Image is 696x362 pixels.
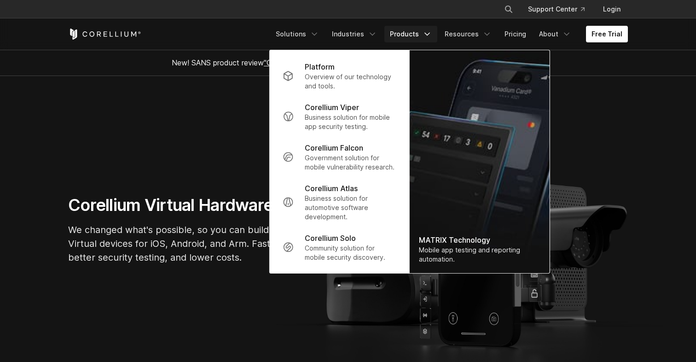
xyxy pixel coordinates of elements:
[275,137,404,177] a: Corellium Falcon Government solution for mobile vulnerability research.
[499,26,532,42] a: Pricing
[275,56,404,96] a: Platform Overview of our technology and tools.
[305,142,363,153] p: Corellium Falcon
[275,96,404,137] a: Corellium Viper Business solution for mobile app security testing.
[305,72,396,91] p: Overview of our technology and tools.
[275,227,404,268] a: Corellium Solo Community solution for mobile security discovery.
[305,113,396,131] p: Business solution for mobile app security testing.
[68,29,141,40] a: Corellium Home
[410,50,550,273] img: Matrix_WebNav_1x
[275,177,404,227] a: Corellium Atlas Business solution for automotive software development.
[419,234,540,245] div: MATRIX Technology
[305,183,358,194] p: Corellium Atlas
[410,50,550,273] a: MATRIX Technology Mobile app testing and reporting automation.
[264,58,476,67] a: "Collaborative Mobile App Security Development and Analysis"
[68,223,344,264] p: We changed what's possible, so you can build what's next. Virtual devices for iOS, Android, and A...
[68,195,344,216] h1: Corellium Virtual Hardware
[305,233,356,244] p: Corellium Solo
[172,58,524,67] span: New! SANS product review now available.
[305,102,359,113] p: Corellium Viper
[270,26,325,42] a: Solutions
[305,153,396,172] p: Government solution for mobile vulnerability research.
[439,26,497,42] a: Resources
[493,1,628,18] div: Navigation Menu
[500,1,517,18] button: Search
[305,61,335,72] p: Platform
[270,26,628,42] div: Navigation Menu
[586,26,628,42] a: Free Trial
[596,1,628,18] a: Login
[305,244,396,262] p: Community solution for mobile security discovery.
[521,1,592,18] a: Support Center
[326,26,383,42] a: Industries
[534,26,577,42] a: About
[305,194,396,222] p: Business solution for automotive software development.
[384,26,437,42] a: Products
[419,245,540,264] div: Mobile app testing and reporting automation.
